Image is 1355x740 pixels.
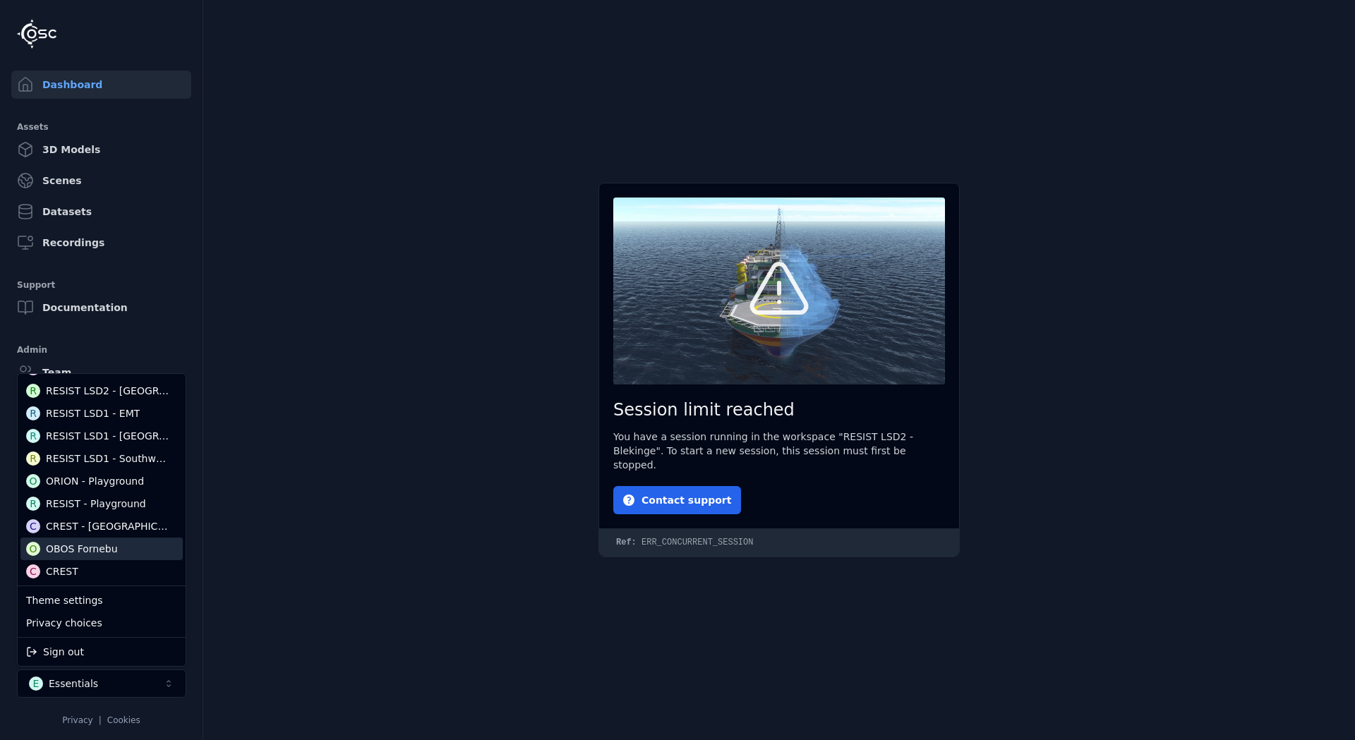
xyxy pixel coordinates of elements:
div: RESIST LSD1 - Southwest [GEOGRAPHIC_DATA] [46,451,171,466]
div: R [26,451,40,466]
div: R [26,497,40,511]
div: RESIST LSD2 - [GEOGRAPHIC_DATA] [46,384,169,398]
div: Suggestions [18,374,186,586]
div: RESIST - Playground [46,497,146,511]
div: Suggestions [18,586,186,637]
div: CREST [46,564,78,578]
div: Privacy choices [20,612,183,634]
div: R [26,429,40,443]
div: C [26,564,40,578]
div: Suggestions [18,638,186,666]
div: ORION - Playground [46,474,144,488]
div: O [26,474,40,488]
div: RESIST LSD1 - EMT [46,406,140,420]
div: O [26,542,40,556]
div: RESIST LSD1 - [GEOGRAPHIC_DATA] [46,429,169,443]
div: R [26,406,40,420]
div: CREST - [GEOGRAPHIC_DATA] workshop [46,519,170,533]
div: R [26,384,40,398]
div: C [26,519,40,533]
div: OBOS Fornebu [46,542,118,556]
div: Sign out [20,641,183,663]
div: Theme settings [20,589,183,612]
